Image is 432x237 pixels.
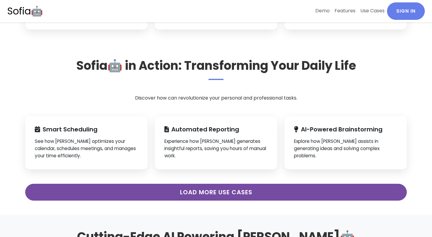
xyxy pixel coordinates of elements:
[25,94,407,102] p: Discover how can revolutionize your personal and professional tasks.
[358,2,387,19] a: Use Cases
[164,126,268,133] h5: Automated Reporting
[25,184,407,201] button: Load More
[25,58,407,80] h2: Sofia🤖 in Action: Transforming Your Daily Life
[164,138,268,160] p: Experience how [PERSON_NAME] generates insightful reports, saving you hours of manual work.
[294,138,397,160] p: Explore how [PERSON_NAME] assists in generating ideas and solving complex problems.
[35,138,138,160] p: See how [PERSON_NAME] optimizes your calendar, schedules meetings, and manages your time efficien...
[313,2,332,19] a: Demo
[387,2,425,20] a: Sign In
[332,2,358,19] a: Features
[35,126,138,133] h5: Smart Scheduling
[7,2,43,20] a: Sofia🤖
[294,126,397,133] h5: AI-Powered Brainstorming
